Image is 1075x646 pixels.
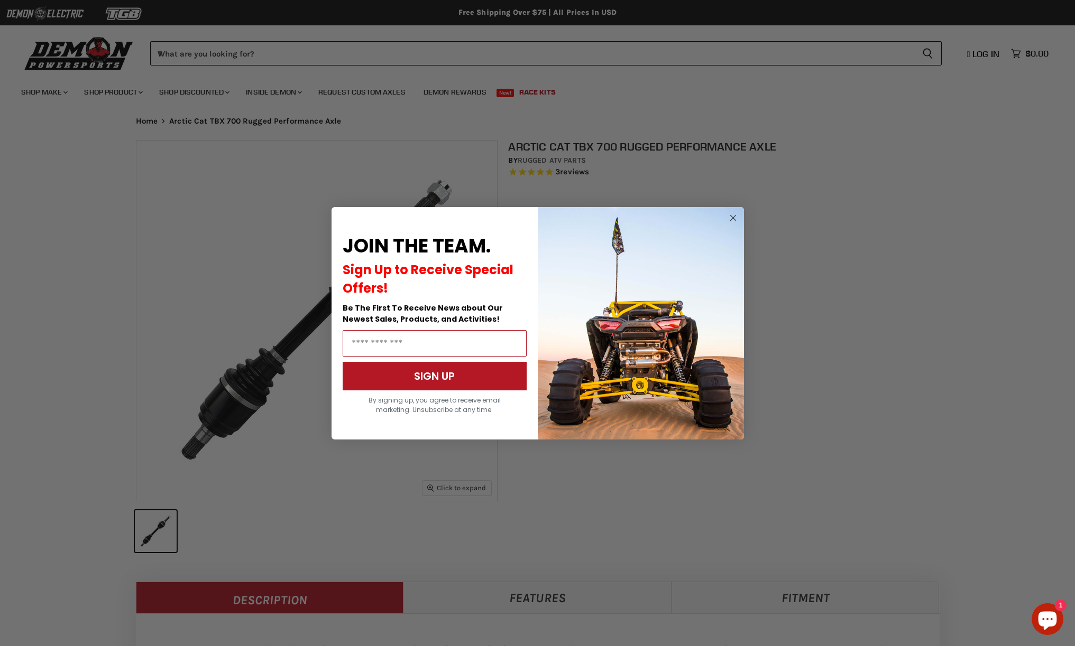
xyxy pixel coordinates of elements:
span: JOIN THE TEAM. [343,232,491,259]
button: Close dialog [727,211,740,224]
span: By signing up, you agree to receive email marketing. Unsubscribe at any time. [369,396,501,414]
input: Email Address [343,330,527,357]
img: a9095488-b6e7-41ba-879d-588abfab540b.jpeg [538,207,744,439]
button: SIGN UP [343,362,527,390]
span: Be The First To Receive News about Our Newest Sales, Products, and Activities! [343,303,503,324]
span: Sign Up to Receive Special Offers! [343,261,513,297]
inbox-online-store-chat: Shopify online store chat [1028,603,1067,638]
